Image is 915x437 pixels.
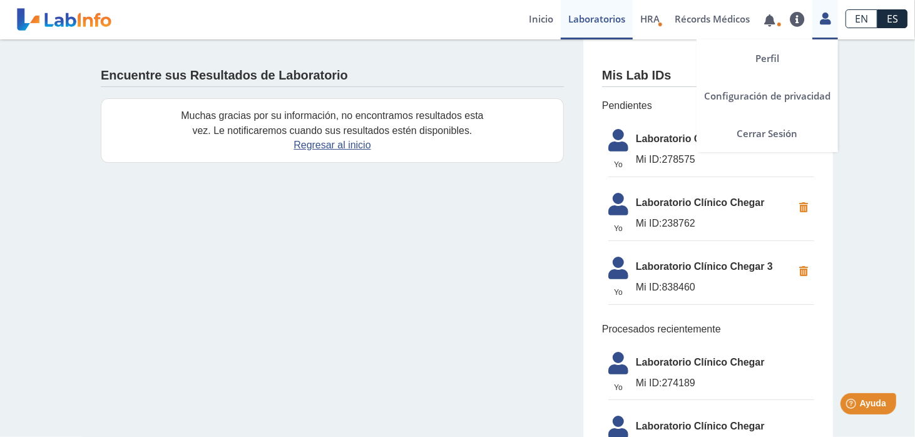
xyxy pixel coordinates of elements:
[697,77,838,115] a: Configuración de privacidad
[294,140,371,150] a: Regresar al inicio
[636,152,793,167] span: 278575
[877,9,907,28] a: ES
[640,13,660,25] span: HRA
[601,223,636,234] span: Yo
[636,355,814,370] span: Laboratorio Clínico Chegar
[601,287,636,298] span: Yo
[161,108,504,138] div: Muchas gracias por su información, no encontramos resultados esta vez. Le notificaremos cuando su...
[636,131,793,147] span: Laboratorio Clínico Chegar
[101,68,348,83] h4: Encuentre sus Resultados de Laboratorio
[636,218,662,229] span: Mi ID:
[636,195,793,210] span: Laboratorio Clínico Chegar
[636,154,662,165] span: Mi ID:
[697,39,838,77] a: Perfil
[636,216,793,231] span: 238762
[636,282,662,292] span: Mi ID:
[602,98,814,113] span: Pendientes
[697,115,838,152] a: Cerrar Sesión
[804,388,901,423] iframe: Help widget launcher
[636,378,662,388] span: Mi ID:
[601,382,636,393] span: Yo
[601,159,636,170] span: Yo
[846,9,877,28] a: EN
[636,376,814,391] span: 274189
[636,259,793,274] span: Laboratorio Clínico Chegar 3
[636,419,814,434] span: Laboratorio Clínico Chegar
[602,68,672,83] h4: Mis Lab IDs
[602,322,814,337] span: Procesados recientemente
[636,280,793,295] span: 838460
